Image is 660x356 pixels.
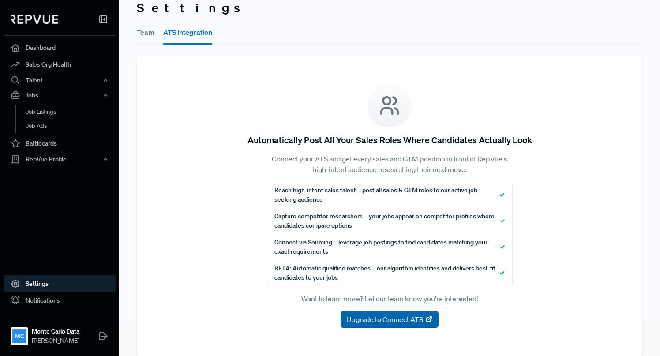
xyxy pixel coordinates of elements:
a: Dashboard [4,39,116,56]
a: Monte Carlo DataMonte Carlo Data[PERSON_NAME] [4,316,116,349]
a: Battlecards [4,135,116,152]
span: [PERSON_NAME] [32,336,79,345]
a: Sales Org Health [4,56,116,73]
img: Monte Carlo Data [12,329,26,343]
span: Connect via Sourcing – leverage job postings to find candidates matching your exact requirements [274,238,500,256]
a: Job Ads [15,119,127,133]
img: RepVue [11,15,58,24]
span: BETA: Automatic qualified matches – our algorithm identifies and delivers best-fit candidates to ... [274,264,500,282]
p: Want to learn more? Let our team know you're interested! [267,293,513,304]
p: Connect your ATS and get every sales and GTM position in front of RepVue's high-intent audience r... [267,154,513,175]
strong: Monte Carlo Data [32,327,79,336]
button: Upgrade to Connect ATS [341,311,439,328]
a: Notifications [4,292,116,309]
a: Job Listings [15,105,127,119]
h5: Automatically Post All Your Sales Roles Where Candidates Actually Look [247,135,532,145]
button: ATS Integration [163,20,212,45]
span: Capture competitor researchers – your jobs appear on competitor profiles where candidates compare... [274,212,500,230]
a: Settings [4,275,116,292]
button: RepVue Profile [4,152,116,167]
button: Team [137,20,154,45]
button: Talent [4,73,116,88]
button: Jobs [4,88,116,103]
span: Reach high-intent sales talent – post all sales & GTM roles to our active job-seeking audience [274,186,500,204]
span: Upgrade to Connect ATS [346,314,423,325]
h3: Settings [137,0,642,15]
